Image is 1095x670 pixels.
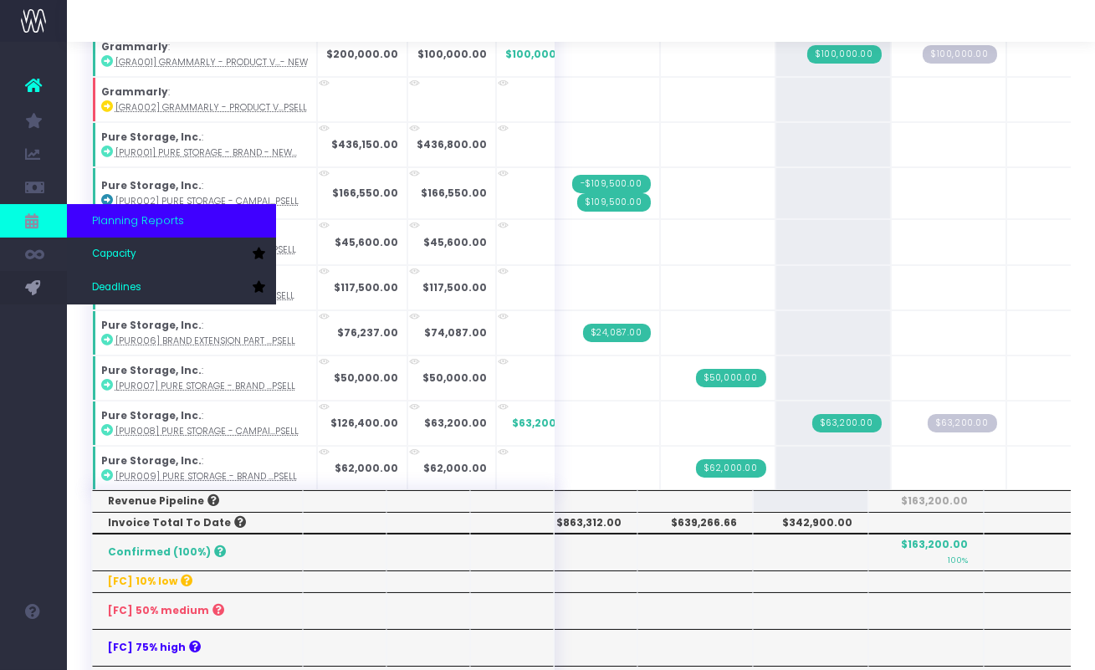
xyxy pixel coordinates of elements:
strong: Pure Storage, Inc. [101,453,202,468]
th: [FC] 10% low [92,570,303,592]
strong: $100,000.00 [417,47,487,61]
strong: $74,087.00 [424,325,487,340]
strong: Grammarly [101,39,168,54]
strong: $45,600.00 [423,235,487,249]
strong: $62,000.00 [335,461,398,475]
abbr: [PUR009] Pure Storage - Brand Extension 4 - Brand - Upsell [115,470,297,483]
span: Capacity [92,247,136,262]
strong: $436,150.00 [331,137,398,151]
strong: Pure Storage, Inc. [101,178,202,192]
th: Confirmed (100%) [92,534,303,570]
strong: $166,550.00 [421,186,487,200]
strong: $50,000.00 [334,371,398,385]
td: : [92,310,317,355]
strong: $200,000.00 [326,47,398,61]
th: $863,312.00 [522,512,637,534]
span: Streamtime Invoice: 904 – Pure Storage - Brand Extension 4 [696,459,766,478]
span: Streamtime Invoice: 910 – Pure Storage - Campaign Lookbook [812,414,882,432]
abbr: [PUR001] Pure Storage - Brand - New [115,146,297,159]
abbr: [GRA001] Grammarly - Product Videos - Brand - New [115,56,308,69]
abbr: [GRA002] Grammarly - Product Video - Brand - Upsell [115,101,307,114]
td: : [92,355,317,401]
a: Capacity [67,238,276,271]
td: : [92,167,317,219]
td: : [92,32,317,77]
strong: $126,400.00 [330,416,398,430]
span: Streamtime Draft Invoice: null – Pure Storage - Campaign Lookbook [928,414,997,432]
img: images/default_profile_image.png [21,637,46,662]
span: Streamtime Invoice: CN 892.2 – [PUR002] Pure Storage - Campaign - Upsell [572,175,650,193]
th: [FC] 50% medium [92,592,303,629]
th: Invoice Total To Date [92,512,303,534]
strong: Pure Storage, Inc. [101,130,202,144]
th: [FC] 75% high [92,629,303,666]
strong: Grammarly [101,84,168,99]
th: Revenue Pipeline [92,490,303,512]
span: Streamtime Invoice: 908 – Grammarly - Product Videos [807,45,882,64]
abbr: [PUR002] Pure Storage - Campaign - Upsell [115,195,299,207]
td: : [92,401,317,446]
strong: Pure Storage, Inc. [101,318,202,332]
td: : [92,446,317,491]
strong: $45,600.00 [335,235,398,249]
strong: $117,500.00 [422,280,487,294]
th: $163,200.00 [868,490,984,512]
strong: $166,550.00 [332,186,398,200]
small: 100% [948,552,968,565]
span: Streamtime Draft Invoice: null – Grammarly - Product Videos [923,45,997,64]
strong: Pure Storage, Inc. [101,408,202,422]
td: : [92,122,317,167]
span: $63,200.00 [512,416,575,431]
abbr: [PUR008] Pure Storage - Campaign Lookbook - Campaign - Upsell [115,425,299,437]
strong: $117,500.00 [334,280,398,294]
abbr: [PUR007] Pure Storage - Brand Extension Part 3 - Brand - Upsell [115,380,295,392]
a: Deadlines [67,271,276,304]
span: Streamtime Invoice: 892.2 – [PUR002] Pure Storage - Campaign - Upsell [577,193,651,212]
td: : [92,77,317,122]
abbr: [PUR006] Brand Extension Part 2 - Brand - Upsell [115,335,295,347]
strong: $50,000.00 [422,371,487,385]
strong: $76,237.00 [337,325,398,340]
span: Streamtime Invoice: 895 – Pure Storage - Brand Extension Part 3 [696,369,766,387]
strong: Pure Storage, Inc. [101,363,202,377]
span: Streamtime Invoice: 889 – [PUR006] Brand Extension Part 2 - Brand - Upsell [583,324,651,342]
strong: $436,800.00 [417,137,487,151]
span: Deadlines [92,280,141,295]
strong: $63,200.00 [424,416,487,430]
span: $100,000.00 [505,47,575,62]
th: $639,266.66 [637,512,753,534]
th: $342,900.00 [753,512,868,534]
span: Planning Reports [92,212,184,229]
strong: $62,000.00 [423,461,487,475]
th: $163,200.00 [868,534,984,570]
